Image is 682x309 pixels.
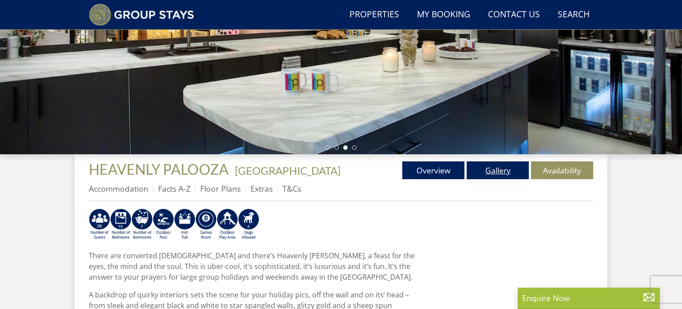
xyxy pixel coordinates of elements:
[153,209,174,241] img: AD_4nXc3wRW2GT2nfcihS6ksNN957ReH1zxb-eT2s3XeyA_zOnkaWu6NW8r2_eWm1A2ZxKjbLvhlQq-PNPg81sELMuP1TwwAM...
[346,5,403,25] a: Properties
[554,5,593,25] a: Search
[131,209,153,241] img: AD_4nXe9VmmAQGBqJUxYkLBgOm50_z3JxdzJLZAVIcp8LpTQ7ICwEhzNKByEpNV_F9rm95fg7BVmtnFtbGwpqSwUqvbQlTk53...
[89,250,423,282] p: There are converted [DEMOGRAPHIC_DATA] and there’s Heavenly [PERSON_NAME], a feast for the eyes, ...
[522,292,655,304] p: Enquire Now
[413,5,474,25] a: My Booking
[89,161,231,178] a: HEAVENLY PALOOZA
[158,183,190,194] a: Facts A-Z
[238,209,259,241] img: AD_4nXdZolQ0dCDLRJkZeyQUiIhmw5ltz6FK504kSK9W2aMFGBXUVoeGN9KXr_6tcyC8SudiwqwcDc1tZ8SgSus9RwHOr3dG0...
[484,5,543,25] a: Contact Us
[89,209,110,241] img: AD_4nXe9eRoQA_dgiOLlPh9ZEwRmPzf9GtmjrIJF8ZU5dnHANwSU1DJ7Yt9So43cNDoIPQBnyKilgjqFhVLS1cb7rzWFQO-dl...
[89,183,148,194] a: Accommodation
[217,209,238,241] img: AD_4nXc4YvC-BTizVyATotoyVEfuUcZbpLw7vMeaKQ-ISqmA1lQGkjHUPmRb677xclegFG05apDxr_8yMiww5rYjVhgbd5hJt...
[250,183,273,194] a: Extras
[235,164,341,177] a: [GEOGRAPHIC_DATA]
[402,161,464,179] a: Overview
[110,209,131,241] img: AD_4nXf4W0vM84xBIgcr4qMogbdK2n6_j3CxFpP0effQt7SKlx8vYwG3-LMYqK8J5Ju_h_6SzB23J7g7goQ44dmLr07v4Itgr...
[89,4,194,26] img: Group Stays
[282,183,301,194] a: T&Cs
[195,209,217,241] img: AD_4nXfe0X3_QBx46CwU3JrAvy1WFURXS9oBgC15PJRtFjBGzmetAvDOIQNTa460jeTvqTa2ZTtEttNxa30HuC-6X7fGAgmHj...
[200,183,241,194] a: Floor Plans
[531,161,593,179] a: Availability
[231,164,341,177] span: -
[467,161,529,179] a: Gallery
[174,209,195,241] img: AD_4nXc1Iw0wtauI3kAlmqKiow2xOG9b9jgcrvEUWxsMsavhTuo14U6xJfaA9B--ZY8icuHeGWSTiTr_miVtTcN3Zi-xpzLai...
[89,161,229,178] span: HEAVENLY PALOOZA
